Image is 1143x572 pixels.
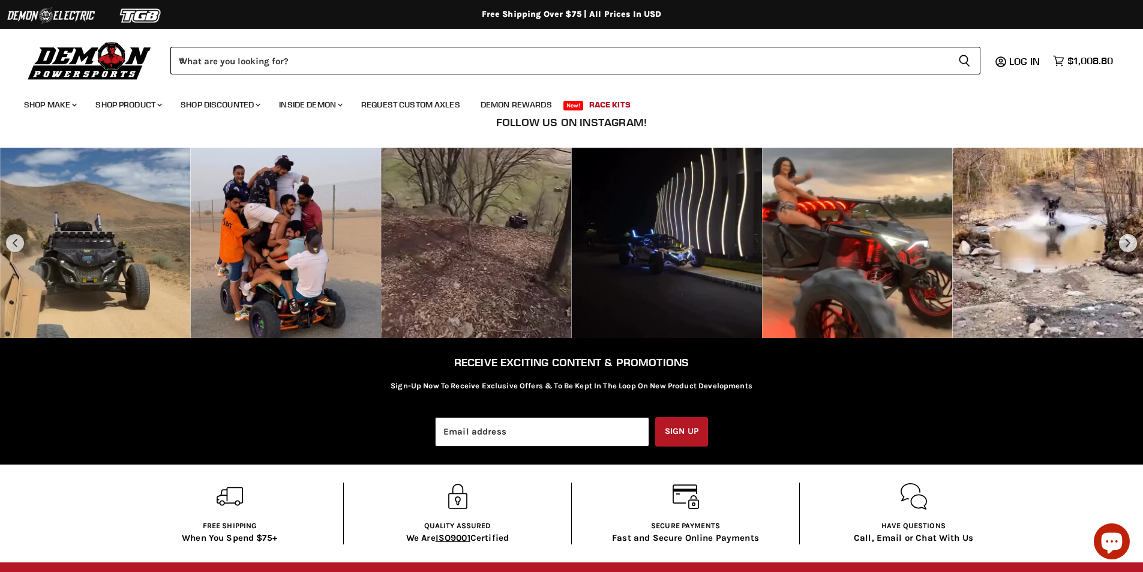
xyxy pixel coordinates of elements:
[580,92,640,117] a: Race Kits
[881,522,946,530] span: Have questions
[1119,234,1137,252] button: next post
[219,356,923,369] h2: Receive exciting Content & Promotions
[391,380,752,391] p: Sign-Up Now To Receive Exclusive Offers & To Be Kept In The Loop On New Product Developments
[15,92,84,117] a: Shop Make
[96,4,186,27] img: TGB Logo 2
[1067,55,1113,67] span: $1,008.80
[381,148,572,339] div: Instagram post opens in a popup
[651,522,720,530] span: Secure Payments
[352,92,469,117] a: Request Custom Axles
[15,88,1110,117] ul: Main menu
[949,47,980,74] button: Search
[1090,523,1133,562] inbox-online-store-chat: Shopify online store chat
[435,417,649,447] input: Email address
[854,532,973,544] p: Call, Email or Chat With Us
[1009,55,1040,67] span: Log in
[191,148,382,339] div: Instagram post opens in a popup
[655,417,708,447] button: Sign up
[406,532,509,544] p: We Are Certified
[6,4,96,27] img: Demon Electric Logo 2
[436,532,470,543] span: ISO9001
[472,92,561,117] a: Demon Rewards
[612,532,759,544] p: Fast and Secure Online Payments
[24,39,155,82] img: Demon Powersports
[1047,52,1119,70] a: $1,008.80
[1004,56,1047,67] a: Log in
[170,47,980,74] form: Product
[270,92,350,117] a: Inside Demon
[424,522,491,530] span: Quality Assured
[92,9,1052,20] div: Free Shipping Over $75 | All Prices In USD
[563,101,584,110] span: New!
[172,92,268,117] a: Shop Discounted
[762,148,953,339] div: Instagram post opens in a popup
[572,148,763,339] div: Instagram post opens in a popup
[203,522,257,530] span: Free shipping
[182,532,277,544] p: When You Spend $75+
[86,92,169,117] a: Shop Product
[401,114,743,130] h2: FOLLOW US ON INSTAGRAM!
[170,47,949,74] input: When autocomplete results are available use up and down arrows to review and enter to select
[6,234,24,252] button: previous post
